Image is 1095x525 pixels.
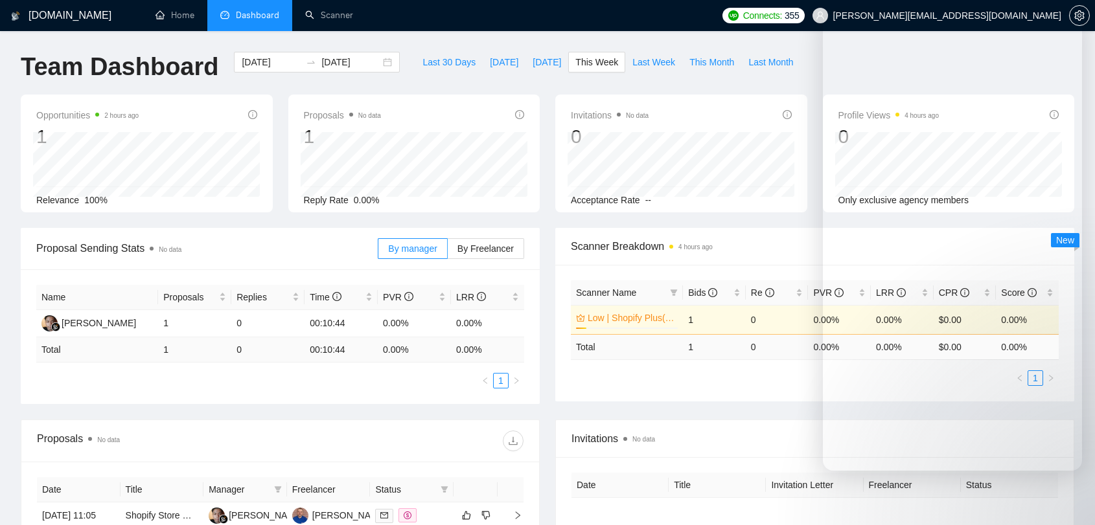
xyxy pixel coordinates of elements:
[312,508,387,522] div: [PERSON_NAME]
[632,55,675,69] span: Last Week
[37,477,121,502] th: Date
[785,8,799,23] span: 355
[478,373,493,388] li: Previous Page
[163,290,216,304] span: Proposals
[404,511,411,519] span: dollar
[441,486,448,493] span: filter
[459,508,474,523] button: like
[104,112,139,119] time: 2 hours ago
[645,195,651,205] span: --
[588,311,675,325] a: Low | Shopify Plus(Agency)
[823,15,1082,471] iframe: Intercom live chat
[1051,481,1082,512] iframe: Intercom live chat
[576,313,585,322] span: crown
[305,10,353,21] a: searchScanner
[509,373,524,388] li: Next Page
[36,124,139,149] div: 1
[375,482,435,497] span: Status
[332,292,341,301] span: info-circle
[383,292,413,302] span: PVR
[229,508,303,522] div: [PERSON_NAME]
[632,436,655,443] span: No data
[438,480,451,499] span: filter
[158,310,231,337] td: 1
[236,10,279,21] span: Dashboard
[1070,10,1089,21] span: setting
[1069,10,1090,21] a: setting
[741,52,800,73] button: Last Month
[571,195,640,205] span: Acceptance Rate
[571,124,649,149] div: 0
[746,305,809,334] td: 0
[509,373,524,388] button: right
[683,334,746,359] td: 1
[766,473,863,498] th: Invitation Letter
[456,292,486,302] span: LRR
[667,283,680,302] span: filter
[813,287,844,298] span: PVR
[808,305,871,334] td: 0.00%
[209,508,225,524] img: MA
[304,195,349,205] span: Reply Rate
[808,334,871,359] td: 0.00 %
[503,511,522,520] span: right
[576,287,636,298] span: Scanner Name
[287,477,371,502] th: Freelancer
[36,107,139,123] span: Opportunities
[678,243,713,251] time: 4 hours ago
[494,374,508,388] a: 1
[483,52,525,73] button: [DATE]
[248,110,257,119] span: info-circle
[503,436,523,446] span: download
[765,288,774,297] span: info-circle
[304,107,381,123] span: Proposals
[493,373,509,388] li: 1
[683,305,746,334] td: 1
[292,508,308,524] img: AU
[358,112,381,119] span: No data
[158,337,231,363] td: 1
[220,10,229,19] span: dashboard
[422,55,476,69] span: Last 30 Days
[748,55,793,69] span: Last Month
[688,287,717,298] span: Bids
[477,292,486,301] span: info-circle
[682,52,741,73] button: This Month
[41,317,136,328] a: MA[PERSON_NAME]
[378,310,451,337] td: 0.00%
[404,292,413,301] span: info-circle
[354,195,380,205] span: 0.00%
[304,124,381,149] div: 1
[743,8,782,23] span: Connects:
[36,337,158,363] td: Total
[670,289,678,296] span: filter
[310,292,341,302] span: Time
[121,477,204,502] th: Title
[158,285,231,310] th: Proposals
[533,55,561,69] span: [DATE]
[571,430,1058,447] span: Invitations
[378,337,451,363] td: 0.00 %
[515,110,524,119] span: info-circle
[1069,5,1090,26] button: setting
[305,337,378,363] td: 00:10:44
[11,6,20,27] img: logo
[451,337,524,363] td: 0.00 %
[156,10,194,21] a: homeHome
[571,107,649,123] span: Invitations
[816,11,825,20] span: user
[961,473,1058,498] th: Status
[321,55,380,69] input: End date
[513,377,520,385] span: right
[728,10,739,21] img: upwork-logo.png
[380,511,388,519] span: mail
[451,310,524,337] td: 0.00%
[689,55,734,69] span: This Month
[209,509,303,520] a: MA[PERSON_NAME]
[783,110,792,119] span: info-circle
[36,240,378,256] span: Proposal Sending Stats
[571,473,669,498] th: Date
[751,287,774,298] span: Re
[481,377,489,385] span: left
[478,373,493,388] button: left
